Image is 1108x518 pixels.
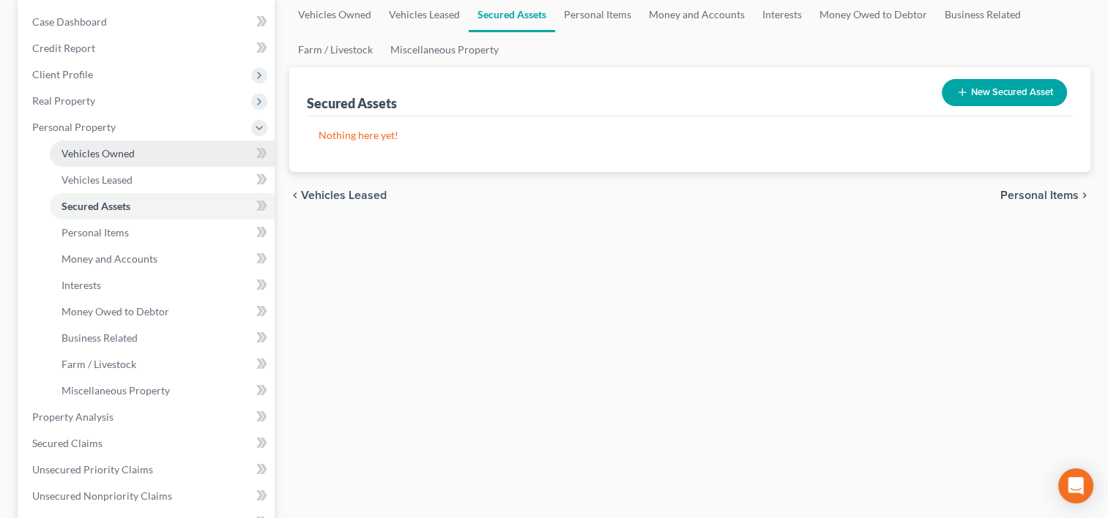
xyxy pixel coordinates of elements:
a: Interests [50,272,275,299]
a: Unsecured Priority Claims [21,457,275,483]
button: chevron_left Vehicles Leased [289,189,387,201]
span: Personal Items [1000,189,1079,201]
span: Vehicles Leased [62,173,133,186]
a: Miscellaneous Property [382,32,507,67]
a: Vehicles Owned [50,140,275,167]
a: Farm / Livestock [289,32,382,67]
span: Business Related [62,331,138,344]
span: Secured Claims [32,437,103,449]
a: Business Related [50,325,275,351]
button: Personal Items chevron_right [1000,189,1090,201]
a: Unsecured Nonpriority Claims [21,483,275,509]
span: Vehicles Owned [62,147,135,159]
a: Miscellaneous Property [50,378,275,404]
a: Money Owed to Debtor [50,299,275,325]
i: chevron_right [1079,189,1090,201]
span: Property Analysis [32,410,114,423]
button: New Secured Asset [942,79,1067,106]
span: Case Dashboard [32,15,107,28]
a: Secured Claims [21,430,275,457]
a: Case Dashboard [21,9,275,35]
span: Unsecured Nonpriority Claims [32,489,172,502]
i: chevron_left [289,189,301,201]
span: Money and Accounts [62,252,157,265]
span: Personal Property [32,121,116,133]
a: Money and Accounts [50,246,275,272]
span: Secured Assets [62,200,130,212]
a: Property Analysis [21,404,275,430]
span: Personal Items [62,226,129,239]
span: Money Owed to Debtor [62,305,169,318]
a: Farm / Livestock [50,351,275,378]
span: Real Property [32,94,95,107]
span: Farm / Livestock [62,358,136,370]
a: Credit Report [21,35,275,61]
p: Nothing here yet! [319,128,1061,143]
span: Client Profile [32,68,93,80]
a: Vehicles Leased [50,167,275,193]
span: Credit Report [32,42,95,54]
a: Personal Items [50,219,275,246]
div: Secured Assets [307,94,397,112]
span: Vehicles Leased [301,189,387,201]
span: Miscellaneous Property [62,384,170,397]
span: Unsecured Priority Claims [32,463,153,476]
span: Interests [62,279,101,291]
a: Secured Assets [50,193,275,219]
div: Open Intercom Messenger [1058,468,1093,503]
